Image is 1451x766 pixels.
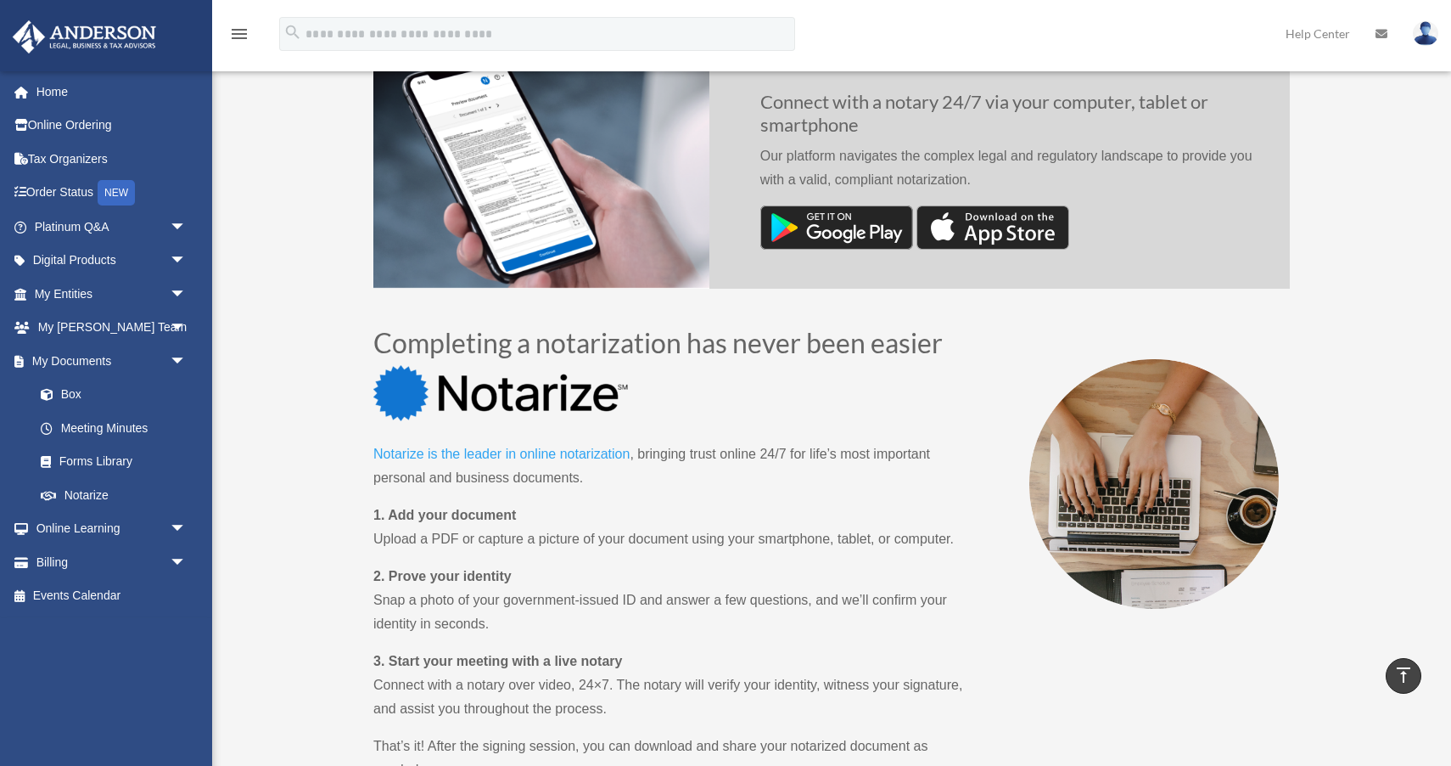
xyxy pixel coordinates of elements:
[12,311,212,345] a: My [PERSON_NAME] Teamarrow_drop_down
[373,442,967,504] p: , bringing trust online 24/7 for life’s most important personal and business documents.
[12,244,212,278] a: Digital Productsarrow_drop_down
[170,311,204,346] span: arrow_drop_down
[373,565,967,650] p: Snap a photo of your government-issued ID and answer a few questions, and we’ll confirm your iden...
[170,244,204,279] span: arrow_drop_down
[12,109,212,143] a: Online Ordering
[24,378,212,412] a: Box
[760,144,1264,206] p: Our platform navigates the complex legal and regulatory landscape to provide you with a valid, co...
[373,504,967,565] p: Upload a PDF or capture a picture of your document using your smartphone, tablet, or computer.
[1386,658,1421,694] a: vertical_align_top
[373,70,709,289] img: Notarize Doc-1
[373,654,622,668] strong: 3. Start your meeting with a live notary
[12,176,212,211] a: Order StatusNEW
[98,180,135,206] div: NEW
[373,447,630,470] a: Notarize is the leader in online notarization
[170,210,204,245] span: arrow_drop_down
[170,545,204,580] span: arrow_drop_down
[8,20,161,54] img: Anderson Advisors Platinum Portal
[12,142,212,176] a: Tax Organizers
[12,210,212,244] a: Platinum Q&Aarrow_drop_down
[373,508,516,522] strong: 1. Add your document
[229,30,249,44] a: menu
[24,445,212,479] a: Forms Library
[24,478,204,512] a: Notarize
[1413,21,1438,46] img: User Pic
[373,569,512,583] strong: 2. Prove your identity
[24,411,212,445] a: Meeting Minutes
[170,512,204,547] span: arrow_drop_down
[170,344,204,379] span: arrow_drop_down
[1393,665,1414,685] i: vertical_align_top
[373,650,967,735] p: Connect with a notary over video, 24×7. The notary will verify your identity, witness your signat...
[12,545,212,579] a: Billingarrow_drop_down
[12,344,212,378] a: My Documentsarrow_drop_down
[12,75,212,109] a: Home
[373,329,967,365] h2: Completing a notarization has never been easier
[12,277,212,311] a: My Entitiesarrow_drop_down
[1029,359,1279,609] img: Why-notarize
[12,579,212,613] a: Events Calendar
[283,23,302,42] i: search
[12,512,212,546] a: Online Learningarrow_drop_down
[760,91,1264,144] h2: Connect with a notary 24/7 via your computer, tablet or smartphone
[229,24,249,44] i: menu
[170,277,204,312] span: arrow_drop_down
